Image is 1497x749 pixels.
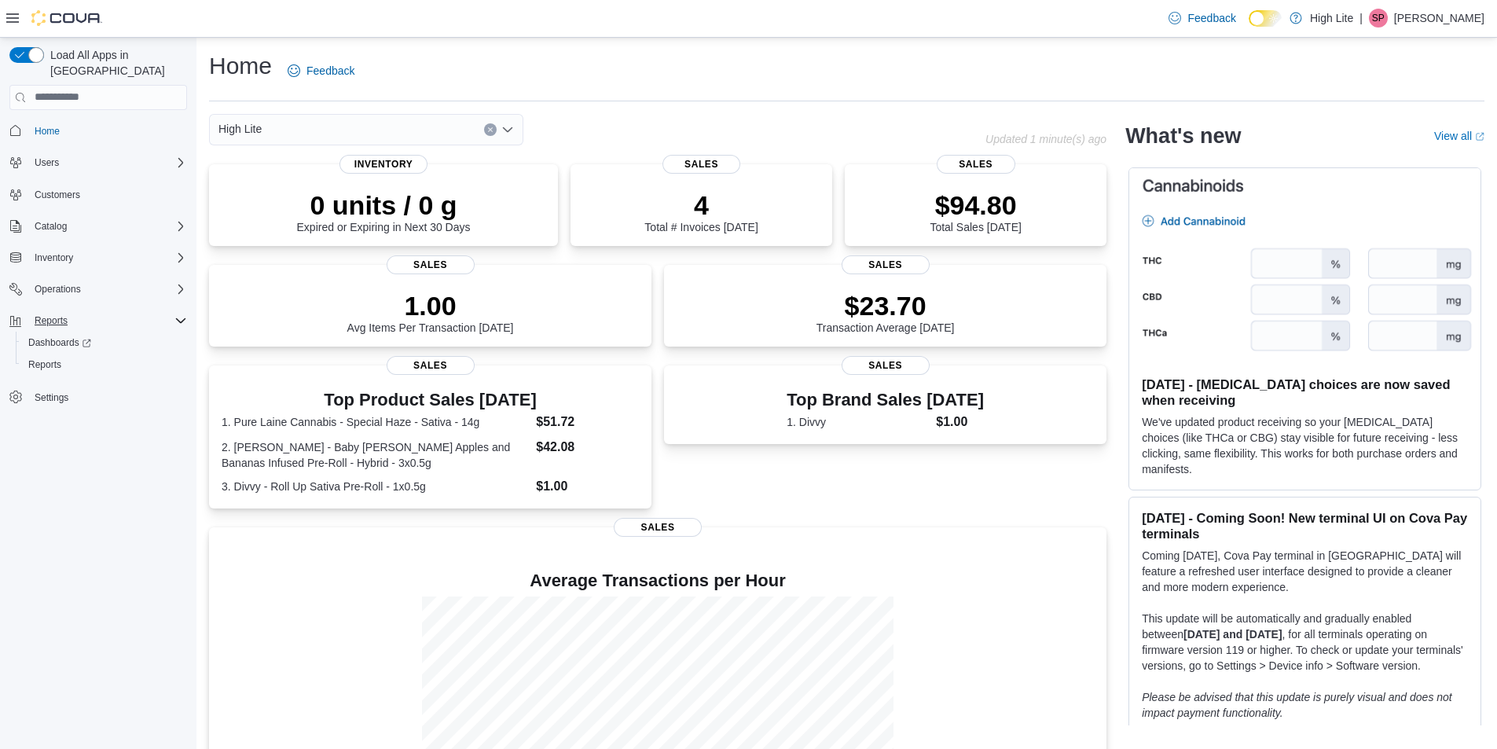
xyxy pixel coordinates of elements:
[9,113,187,450] nav: Complex example
[35,252,73,264] span: Inventory
[28,185,86,204] a: Customers
[222,479,530,494] dt: 3. Divvy - Roll Up Sativa Pre-Roll - 1x0.5g
[501,123,514,136] button: Open list of options
[1162,2,1242,34] a: Feedback
[222,571,1094,590] h4: Average Transactions per Hour
[1310,9,1353,28] p: High Lite
[842,356,930,375] span: Sales
[985,133,1106,145] p: Updated 1 minute(s) ago
[22,355,68,374] a: Reports
[35,125,60,138] span: Home
[28,311,187,330] span: Reports
[484,123,497,136] button: Clear input
[842,255,930,274] span: Sales
[28,185,187,204] span: Customers
[536,413,639,431] dd: $51.72
[3,152,193,174] button: Users
[1372,9,1385,28] span: SP
[347,290,514,334] div: Avg Items Per Transaction [DATE]
[1475,132,1484,141] svg: External link
[28,311,74,330] button: Reports
[297,189,471,233] div: Expired or Expiring in Next 30 Days
[3,278,193,300] button: Operations
[1434,130,1484,142] a: View allExternal link
[222,439,530,471] dt: 2. [PERSON_NAME] - Baby [PERSON_NAME] Apples and Bananas Infused Pre-Roll - Hybrid - 3x0.5g
[1359,9,1363,28] p: |
[22,355,187,374] span: Reports
[937,155,1015,174] span: Sales
[1125,123,1241,149] h2: What's new
[28,248,187,267] span: Inventory
[28,280,187,299] span: Operations
[536,477,639,496] dd: $1.00
[35,156,59,169] span: Users
[347,290,514,321] p: 1.00
[3,183,193,206] button: Customers
[297,189,471,221] p: 0 units / 0 g
[35,391,68,404] span: Settings
[3,119,193,142] button: Home
[28,153,187,172] span: Users
[936,413,984,431] dd: $1.00
[1394,9,1484,28] p: [PERSON_NAME]
[816,290,955,334] div: Transaction Average [DATE]
[787,414,930,430] dt: 1. Divvy
[387,255,475,274] span: Sales
[16,354,193,376] button: Reports
[662,155,741,174] span: Sales
[1369,9,1388,28] div: Samira Perri
[1142,414,1468,477] p: We've updated product receiving so your [MEDICAL_DATA] choices (like THCa or CBG) stay visible fo...
[28,248,79,267] button: Inventory
[28,358,61,371] span: Reports
[209,50,272,82] h1: Home
[3,310,193,332] button: Reports
[16,332,193,354] a: Dashboards
[1142,611,1468,674] p: This update will be automatically and gradually enabled between , for all terminals operating on ...
[28,217,73,236] button: Catalog
[35,314,68,327] span: Reports
[1187,10,1235,26] span: Feedback
[28,121,187,141] span: Home
[222,391,639,409] h3: Top Product Sales [DATE]
[35,189,80,201] span: Customers
[28,336,91,349] span: Dashboards
[644,189,758,221] p: 4
[28,388,75,407] a: Settings
[816,290,955,321] p: $23.70
[281,55,361,86] a: Feedback
[930,189,1021,221] p: $94.80
[44,47,187,79] span: Load All Apps in [GEOGRAPHIC_DATA]
[1249,27,1249,28] span: Dark Mode
[1183,628,1282,641] strong: [DATE] and [DATE]
[614,518,702,537] span: Sales
[787,391,984,409] h3: Top Brand Sales [DATE]
[28,217,187,236] span: Catalog
[1142,510,1468,542] h3: [DATE] - Coming Soon! New terminal UI on Cova Pay terminals
[28,122,66,141] a: Home
[644,189,758,233] div: Total # Invoices [DATE]
[339,155,427,174] span: Inventory
[1142,376,1468,408] h3: [DATE] - [MEDICAL_DATA] choices are now saved when receiving
[22,333,187,352] span: Dashboards
[28,387,187,406] span: Settings
[387,356,475,375] span: Sales
[1249,10,1282,27] input: Dark Mode
[22,333,97,352] a: Dashboards
[306,63,354,79] span: Feedback
[28,280,87,299] button: Operations
[930,189,1021,233] div: Total Sales [DATE]
[3,215,193,237] button: Catalog
[536,438,639,457] dd: $42.08
[1142,691,1452,719] em: Please be advised that this update is purely visual and does not impact payment functionality.
[1142,548,1468,595] p: Coming [DATE], Cova Pay terminal in [GEOGRAPHIC_DATA] will feature a refreshed user interface des...
[218,119,262,138] span: High Lite
[3,247,193,269] button: Inventory
[3,385,193,408] button: Settings
[31,10,102,26] img: Cova
[222,414,530,430] dt: 1. Pure Laine Cannabis - Special Haze - Sativa - 14g
[28,153,65,172] button: Users
[35,283,81,296] span: Operations
[35,220,67,233] span: Catalog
